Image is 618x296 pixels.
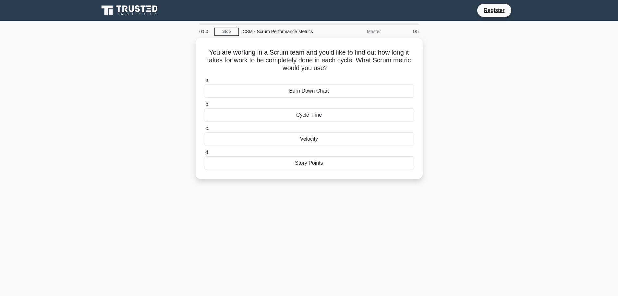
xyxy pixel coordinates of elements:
[205,101,210,107] span: b.
[205,125,209,131] span: c.
[480,6,508,14] a: Register
[204,84,414,98] div: Burn Down Chart
[204,132,414,146] div: Velocity
[203,48,415,72] h5: You are working in a Scrum team and you'd like to find out how long it takes for work to be compl...
[385,25,423,38] div: 1/5
[205,149,210,155] span: d.
[196,25,214,38] div: 0:50
[205,77,210,83] span: a.
[328,25,385,38] div: Master
[204,108,414,122] div: Cycle Time
[214,28,239,36] a: Stop
[204,156,414,170] div: Story Points
[239,25,328,38] div: CSM - Scrum Performance Metrics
